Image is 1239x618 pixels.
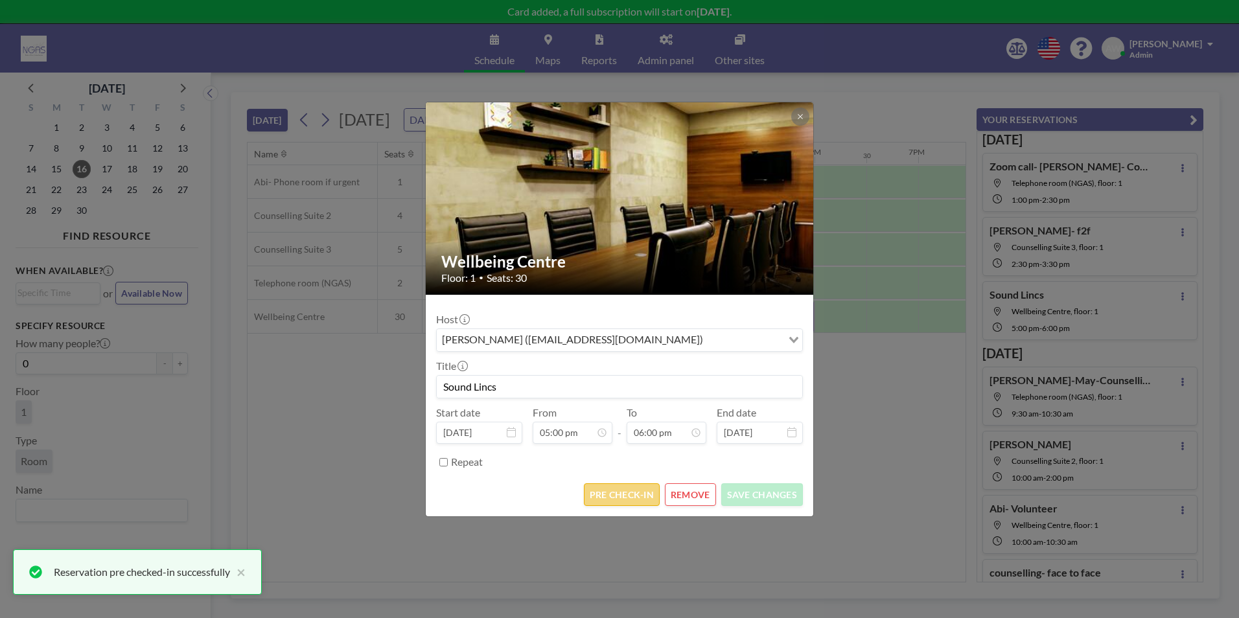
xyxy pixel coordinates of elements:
label: To [627,406,637,419]
button: SAVE CHANGES [721,483,803,506]
span: Seats: 30 [487,271,527,284]
label: From [533,406,557,419]
h2: Wellbeing Centre [441,252,799,271]
button: REMOVE [665,483,716,506]
span: • [479,273,483,282]
span: [PERSON_NAME] ([EMAIL_ADDRESS][DOMAIN_NAME]) [439,332,706,349]
label: Repeat [451,455,483,468]
button: close [230,564,246,580]
span: Floor: 1 [441,271,476,284]
div: Reservation pre checked-in successfully [54,564,230,580]
div: Search for option [437,329,802,351]
input: (No title) [437,376,802,398]
img: 537.jpg [426,69,815,328]
label: Title [436,360,467,372]
label: Host [436,313,469,326]
label: Start date [436,406,480,419]
span: - [618,411,621,439]
button: PRE CHECK-IN [584,483,660,506]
